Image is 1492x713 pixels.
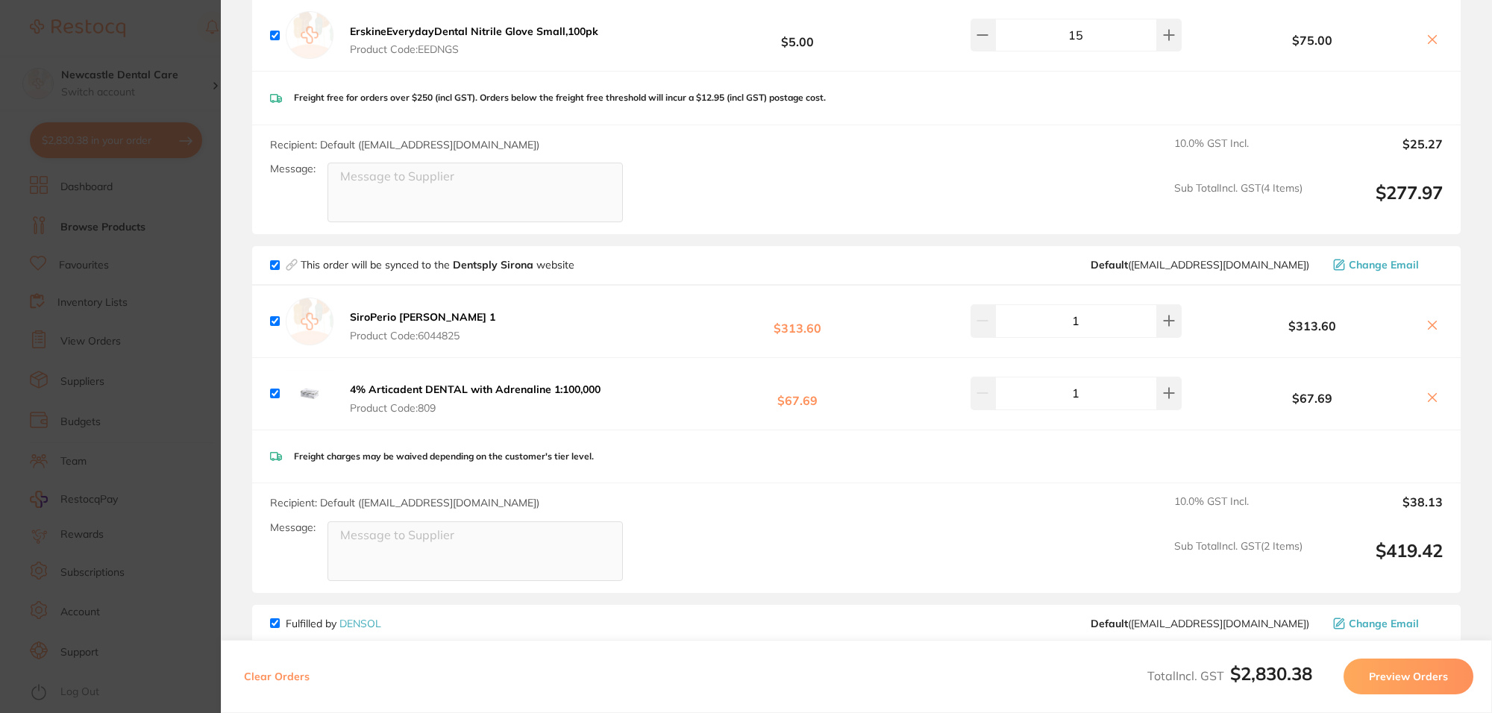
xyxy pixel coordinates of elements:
[1209,319,1416,333] b: $313.60
[1230,662,1312,685] b: $2,830.38
[270,163,316,175] label: Message:
[1314,540,1443,581] output: $419.42
[345,383,605,414] button: 4% Articadent DENTAL with Adrenaline 1:100,000 Product Code:809
[1314,182,1443,223] output: $277.97
[1314,137,1443,170] output: $25.27
[345,25,603,56] button: ErskineEverydayDental Nitrile Glove Small,100pk Product Code:EEDNGS
[1344,659,1473,694] button: Preview Orders
[1329,258,1443,271] button: Change Email
[301,259,574,271] p: This order will be synced to the website
[1314,495,1443,528] output: $38.13
[1349,618,1419,629] span: Change Email
[453,258,536,271] strong: Dentsply Sirona
[350,25,598,38] b: ErskineEverydayDental Nitrile Glove Small,100pk
[350,43,598,55] span: Product Code: EEDNGS
[680,307,915,335] b: $313.60
[350,310,495,324] b: SiroPerio [PERSON_NAME] 1
[270,521,316,534] label: Message:
[1349,259,1419,271] span: Change Email
[1174,182,1303,223] span: Sub Total Incl. GST ( 4 Items)
[1209,34,1416,47] b: $75.00
[270,138,539,151] span: Recipient: Default ( [EMAIL_ADDRESS][DOMAIN_NAME] )
[286,11,333,59] img: empty.jpg
[1091,259,1309,271] span: clientservices@dentsplysirona.com
[1174,540,1303,581] span: Sub Total Incl. GST ( 2 Items)
[680,22,915,49] b: $5.00
[350,402,601,414] span: Product Code: 809
[1174,137,1303,170] span: 10.0 % GST Incl.
[680,380,915,407] b: $67.69
[345,310,500,342] button: SiroPerio [PERSON_NAME] 1 Product Code:6044825
[294,92,826,103] p: Freight free for orders over $250 (incl GST). Orders below the freight free threshold will incur ...
[350,330,495,342] span: Product Code: 6044825
[339,617,381,630] a: DENSOL
[350,383,601,396] b: 4% Articadent DENTAL with Adrenaline 1:100,000
[1091,258,1128,271] b: Default
[286,618,381,629] p: Fulfilled by
[1174,495,1303,528] span: 10.0 % GST Incl.
[286,370,333,418] img: ZGVzYzR4bg
[286,298,333,345] img: empty.jpg
[294,451,594,462] p: Freight charges may be waived depending on the customer's tier level.
[1147,668,1312,683] span: Total Incl. GST
[1329,617,1443,630] button: Change Email
[1091,617,1128,630] b: Default
[1091,618,1309,629] span: sales@densol.com.au
[239,659,314,694] button: Clear Orders
[270,496,539,509] span: Recipient: Default ( [EMAIL_ADDRESS][DOMAIN_NAME] )
[1209,392,1416,405] b: $67.69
